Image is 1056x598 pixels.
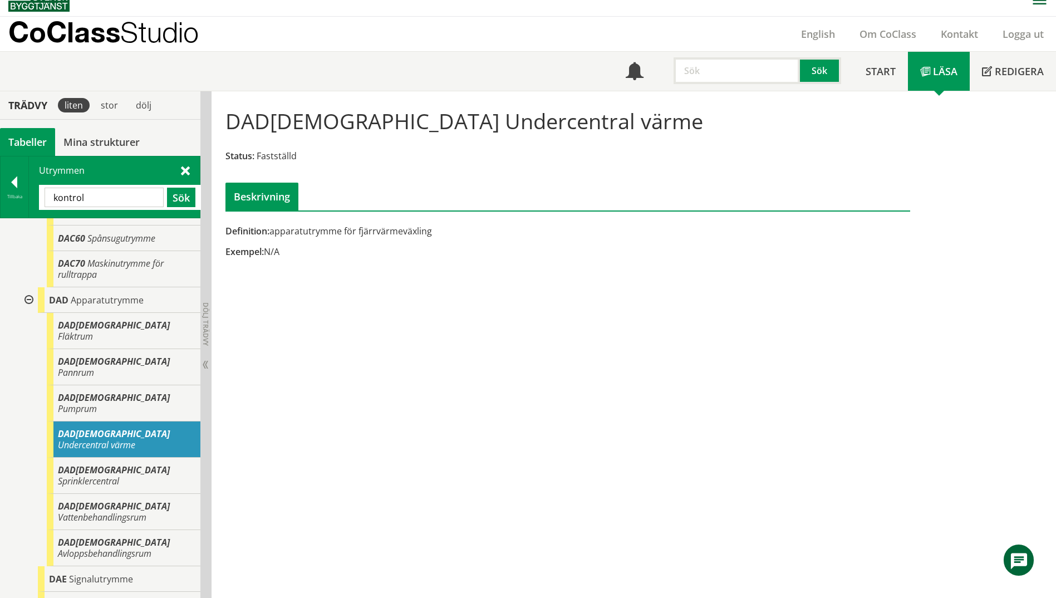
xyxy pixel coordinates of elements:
[933,65,957,78] span: Läsa
[789,27,847,41] a: English
[8,26,199,38] p: CoClass
[181,164,190,176] span: Stäng sök
[853,52,908,91] a: Start
[929,27,990,41] a: Kontakt
[847,27,929,41] a: Om CoClass
[58,257,164,281] span: Maskinutrymme för rulltrappa
[58,330,93,342] span: Fläktrum
[58,536,170,548] span: DAD[DEMOGRAPHIC_DATA]
[626,63,644,81] span: Notifikationer
[167,188,195,207] button: Sök
[58,391,170,404] span: DAD[DEMOGRAPHIC_DATA]
[58,403,97,415] span: Pumprum
[866,65,896,78] span: Start
[225,150,254,162] span: Status:
[58,547,151,560] span: Avloppsbehandlingsrum
[225,246,676,258] div: N/A
[58,500,170,512] span: DAD[DEMOGRAPHIC_DATA]
[58,366,94,379] span: Pannrum
[69,573,133,585] span: Signalutrymme
[58,439,135,451] span: Undercentral värme
[225,225,676,237] div: apparatutrymme för fjärrvärmeväxling
[8,17,223,51] a: CoClassStudio
[201,302,210,346] span: Dölj trädvy
[800,57,841,84] button: Sök
[58,319,170,331] span: DAD[DEMOGRAPHIC_DATA]
[58,475,119,487] span: Sprinklercentral
[129,98,158,112] div: dölj
[58,511,146,523] span: Vattenbehandlingsrum
[990,27,1056,41] a: Logga ut
[1,192,28,201] div: Tillbaka
[225,109,703,133] h1: DAD[DEMOGRAPHIC_DATA] Undercentral värme
[908,52,970,91] a: Läsa
[55,128,148,156] a: Mina strukturer
[2,99,53,111] div: Trädvy
[58,232,85,244] span: DAC60
[94,98,125,112] div: stor
[58,355,170,367] span: DAD[DEMOGRAPHIC_DATA]
[58,464,170,476] span: DAD[DEMOGRAPHIC_DATA]
[58,428,170,440] span: DAD[DEMOGRAPHIC_DATA]
[58,98,90,112] div: liten
[58,257,85,269] span: DAC70
[120,16,199,48] span: Studio
[995,65,1044,78] span: Redigera
[225,225,269,237] span: Definition:
[49,573,67,585] span: DAE
[225,246,264,258] span: Exempel:
[29,156,200,218] div: Utrymmen
[49,294,68,306] span: DAD
[257,150,297,162] span: Fastställd
[970,52,1056,91] a: Redigera
[674,57,800,84] input: Sök
[71,294,144,306] span: Apparatutrymme
[45,188,164,207] input: Sök
[225,183,298,210] div: Beskrivning
[87,232,155,244] span: Spånsugutrymme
